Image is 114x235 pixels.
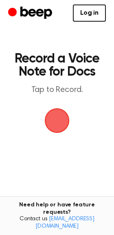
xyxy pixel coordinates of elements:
[8,5,54,21] a: Beep
[73,4,106,22] a: Log in
[15,52,99,78] h1: Record a Voice Note for Docs
[35,216,94,229] a: [EMAIL_ADDRESS][DOMAIN_NAME]
[15,85,99,95] p: Tap to Record.
[45,108,69,133] img: Beep Logo
[5,216,109,230] span: Contact us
